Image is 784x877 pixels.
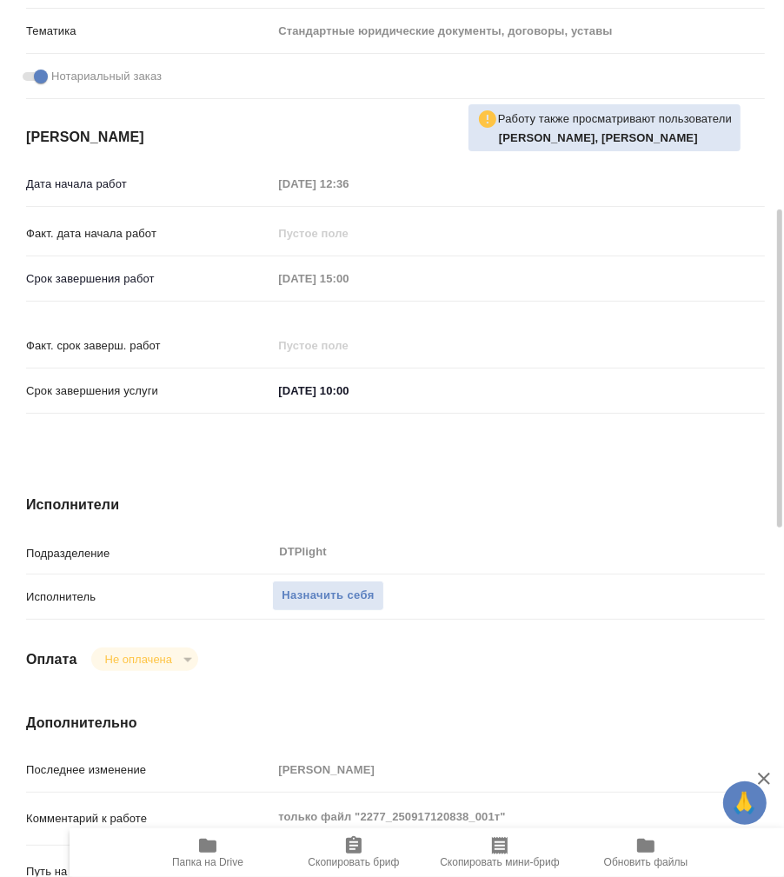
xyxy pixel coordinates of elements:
[272,802,765,832] textarea: только файл "2277_250917120838_001т"
[51,68,162,85] span: Нотариальный заказ
[26,761,272,779] p: Последнее изменение
[26,588,272,606] p: Исполнитель
[272,266,424,291] input: Пустое поле
[26,382,272,400] p: Срок завершения услуги
[499,130,732,147] p: Третьякова Мария, Зубакова Виктория
[499,131,698,144] b: [PERSON_NAME], [PERSON_NAME]
[573,828,719,877] button: Обновить файлы
[172,856,243,868] span: Папка на Drive
[308,856,399,868] span: Скопировать бриф
[272,757,765,782] input: Пустое поле
[135,828,281,877] button: Папка на Drive
[26,270,272,288] p: Срок завершения работ
[272,171,424,196] input: Пустое поле
[498,110,732,128] p: Работу также просматривают пользователи
[26,545,272,562] p: Подразделение
[282,586,374,606] span: Назначить себя
[427,828,573,877] button: Скопировать мини-бриф
[723,781,767,825] button: 🙏
[26,495,765,515] h4: Исполнители
[26,23,272,40] p: Тематика
[26,649,77,670] h4: Оплата
[26,127,765,148] h4: [PERSON_NAME]
[26,176,272,193] p: Дата начала работ
[26,337,272,355] p: Факт. срок заверш. работ
[281,828,427,877] button: Скопировать бриф
[26,225,272,243] p: Факт. дата начала работ
[730,785,760,821] span: 🙏
[26,810,272,827] p: Комментарий к работе
[272,581,383,611] button: Назначить себя
[100,652,177,667] button: Не оплачена
[272,333,424,358] input: Пустое поле
[440,856,559,868] span: Скопировать мини-бриф
[272,378,424,403] input: ✎ Введи что-нибудь
[272,17,765,46] div: Стандартные юридические документы, договоры, уставы
[272,221,424,246] input: Пустое поле
[91,648,198,671] div: Не оплачена
[604,856,688,868] span: Обновить файлы
[26,713,765,734] h4: Дополнительно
